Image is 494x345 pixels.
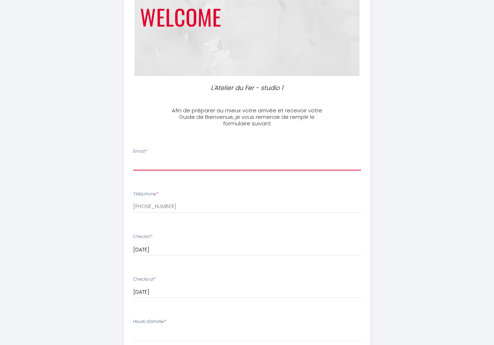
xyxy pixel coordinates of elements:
[166,108,327,127] h3: Afin de préparer au mieux votre arrivée et recevoir votre Guide de Bienvenue, je vous remercie de...
[133,191,158,198] label: Téléphone
[133,319,166,325] label: Heure d'arrivée
[133,234,153,241] label: Checkin
[133,148,147,155] label: Email
[170,83,324,93] p: L'Atelier du Fer - studio 1
[133,276,156,283] label: Checkout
